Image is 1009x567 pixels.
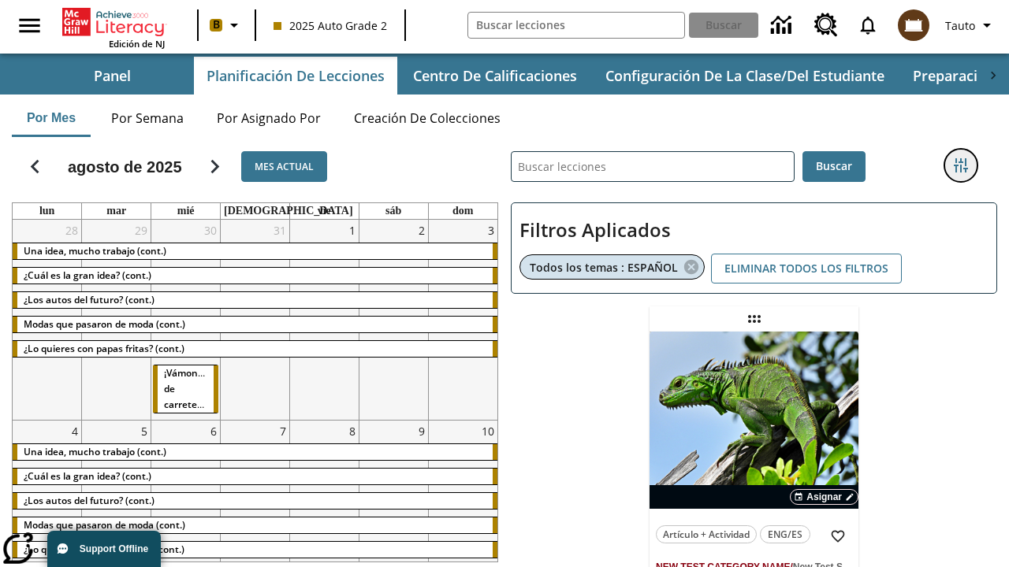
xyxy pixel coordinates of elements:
[24,469,151,483] span: ¿Cuál es la gran idea? (cont.)
[519,254,705,280] div: Eliminar Todos los temas : ESPAÑOL el ítem seleccionado del filtro
[151,220,221,420] td: 30 de julio de 2025
[711,254,902,284] button: Eliminar todos los filtros
[12,99,91,137] button: Por mes
[428,220,497,420] td: 3 de agosto de 2025
[33,57,191,94] button: Panel
[656,525,757,543] button: Artículo + Actividad
[13,542,497,558] div: ¿Lo quieres con papas fritas? (cont.)
[221,203,356,219] a: jueves
[132,220,151,241] a: 29 de julio de 2025
[888,5,939,46] button: Escoja un nuevo avatar
[32,57,977,94] div: Subbarra de navegación
[593,57,897,94] button: Configuración de la clase/del estudiante
[24,269,151,282] span: ¿Cuál es la gran idea? (cont.)
[138,421,151,442] a: 5 de agosto de 2025
[977,57,1009,94] div: Pestañas siguientes
[80,543,148,554] span: Support Offline
[24,342,184,355] span: ¿Lo quieres con papas fritas? (cont.)
[13,493,497,509] div: ¿Los autos del futuro? (cont.)
[213,15,220,35] span: B
[415,220,428,241] a: 2 de agosto de 2025
[241,151,327,182] button: Mes actual
[68,157,182,176] h2: agosto de 2025
[15,146,55,187] button: Regresar
[24,494,155,507] span: ¿Los autos del futuro? (cont.)
[742,306,767,332] div: Lección arrastrable: Lluvia de iguanas
[346,421,359,442] a: 8 de agosto de 2025
[315,203,334,219] a: viernes
[530,260,678,275] span: Todos los temas : ESPAÑOL
[194,57,397,94] button: Planificación de lecciones
[207,421,220,442] a: 6 de agosto de 2025
[519,211,989,250] h2: Filtros Aplicados
[511,202,997,294] div: Filtros Aplicados
[805,4,847,46] a: Centro de recursos, Se abrirá en una pestaña nueva.
[174,203,198,219] a: miércoles
[939,11,1003,39] button: Perfil/Configuración
[24,317,185,331] span: Modas que pasaron de moda (cont.)
[195,146,235,187] button: Seguir
[13,317,497,332] div: Modas que pasaron de moda (cont.)
[13,243,497,259] div: Una idea, mucho trabajo (cont.)
[277,421,289,442] a: 7 de agosto de 2025
[341,99,513,137] button: Creación de colecciones
[13,341,497,357] div: ¿Lo quieres con papas fritas? (cont.)
[346,220,359,241] a: 1 de agosto de 2025
[400,57,590,94] button: Centro de calificaciones
[103,203,129,219] a: martes
[382,203,404,219] a: sábado
[82,220,151,420] td: 29 de julio de 2025
[62,5,165,50] div: Portada
[761,4,805,47] a: Centro de información
[24,445,166,458] span: Una idea, mucho trabajo (cont.)
[359,220,428,420] td: 2 de agosto de 2025
[13,469,497,484] div: ¿Cuál es la gran idea? (cont.)
[663,526,750,543] span: Artículo + Actividad
[201,220,220,241] a: 30 de julio de 2025
[847,5,888,46] a: Notificaciones
[13,292,497,308] div: ¿Los autos del futuro? (cont.)
[824,522,852,550] button: Añadir a mis Favoritas
[47,531,161,567] button: Support Offline
[13,444,497,460] div: Una idea, mucho trabajo (cont.)
[204,99,333,137] button: Por asignado por
[945,150,977,181] button: Menú lateral de filtros
[790,489,858,505] button: Asignar Elegir fechas
[13,517,497,533] div: Modas que pasaron de moda (cont.)
[270,220,289,241] a: 31 de julio de 2025
[36,203,58,219] a: lunes
[945,17,975,34] span: Tauto
[153,365,218,413] div: ¡Vámonos de carretera!
[468,13,685,38] input: Buscar campo
[69,421,81,442] a: 4 de agosto de 2025
[806,490,842,504] span: Asignar
[164,366,209,411] span: ¡Vámonos de carretera!
[760,525,810,543] button: ENG/ES
[485,220,497,241] a: 3 de agosto de 2025
[24,244,166,258] span: Una idea, mucho trabajo (cont.)
[62,6,165,38] a: Portada
[24,518,185,532] span: Modas que pasaron de moda (cont.)
[203,11,250,39] button: Boost El color de la clase es anaranjado claro. Cambiar el color de la clase.
[898,9,929,41] img: avatar image
[62,220,81,241] a: 28 de julio de 2025
[221,220,290,420] td: 31 de julio de 2025
[768,526,802,543] span: ENG/ES
[99,99,196,137] button: Por semana
[478,421,497,442] a: 10 de agosto de 2025
[415,421,428,442] a: 9 de agosto de 2025
[802,151,866,182] button: Buscar
[109,38,165,50] span: Edición de NJ
[289,220,359,420] td: 1 de agosto de 2025
[24,293,155,306] span: ¿Los autos del futuro? (cont.)
[274,17,387,34] span: 2025 Auto Grade 2
[13,220,82,420] td: 28 de julio de 2025
[6,2,53,49] button: Abrir el menú lateral
[449,203,476,219] a: domingo
[512,152,794,181] input: Buscar lecciones
[13,268,497,283] div: ¿Cuál es la gran idea? (cont.)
